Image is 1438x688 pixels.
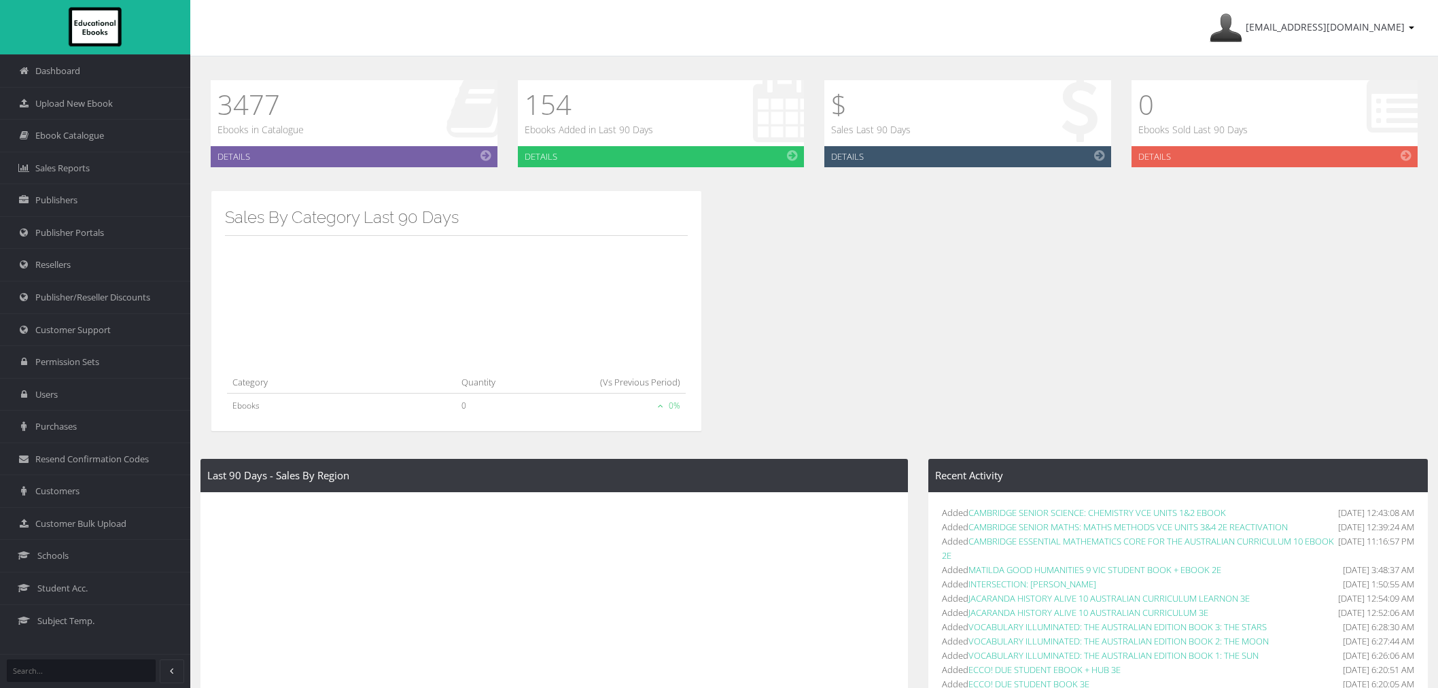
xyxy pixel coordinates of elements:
[35,420,77,433] span: Purchases
[1343,620,1414,634] span: [DATE] 6:28:30 AM
[1343,663,1414,677] span: [DATE] 6:20:51 AM
[1343,634,1414,649] span: [DATE] 6:27:44 AM
[525,87,653,122] h1: 154
[37,582,88,595] span: Student Acc.
[227,394,456,418] td: Ebooks
[35,226,104,239] span: Publisher Portals
[1343,563,1414,577] span: [DATE] 3:48:37 AM
[942,506,1414,520] li: Added
[7,659,156,682] input: Search...
[831,87,911,122] h1: $
[456,368,531,394] th: Quantity
[456,394,531,418] td: 0
[942,663,1414,677] li: Added
[35,65,80,78] span: Dashboard
[207,470,901,481] h4: Last 90 Days - Sales By Region
[942,606,1414,620] li: Added
[35,388,58,401] span: Users
[942,520,1414,534] li: Added
[1338,506,1414,520] span: [DATE] 12:43:08 AM
[532,368,686,394] th: (Vs Previous Period)
[968,635,1269,647] a: VOCABULARY ILLUMINATED: THE AUSTRALIAN EDITION BOOK 2: THE MOON
[35,324,111,337] span: Customer Support
[35,517,126,530] span: Customer Bulk Upload
[518,146,805,167] a: Details
[942,591,1414,606] li: Added
[942,634,1414,649] li: Added
[968,649,1259,661] a: VOCABULARY ILLUMINATED: THE AUSTRALIAN EDITION BOOK 1: THE SUN
[831,122,911,137] p: Sales Last 90 Days
[1138,87,1248,122] h1: 0
[217,122,304,137] p: Ebooks in Catalogue
[217,87,304,122] h1: 3477
[1138,122,1248,137] p: Ebooks Sold Last 90 Days
[1343,577,1414,591] span: [DATE] 1:50:55 AM
[1246,20,1405,33] span: [EMAIL_ADDRESS][DOMAIN_NAME]
[35,129,104,142] span: Ebook Catalogue
[942,577,1414,591] li: Added
[942,534,1414,563] li: Added
[35,97,113,110] span: Upload New Ebook
[532,394,686,418] td: 0%
[824,146,1111,167] a: Details
[968,521,1288,533] a: CAMBRIDGE SENIOR MATHS: MATHS METHODS VCE UNITS 3&4 2E REACTIVATION
[968,592,1250,604] a: JACARANDA HISTORY ALIVE 10 AUSTRALIAN CURRICULUM LEARNON 3E
[968,578,1096,590] a: INTERSECTION: [PERSON_NAME]
[35,291,150,304] span: Publisher/Reseller Discounts
[225,209,688,226] h3: Sales By Category Last 90 Days
[35,162,90,175] span: Sales Reports
[37,549,69,562] span: Schools
[942,649,1414,663] li: Added
[1338,591,1414,606] span: [DATE] 12:54:09 AM
[935,470,1421,481] h4: Recent Activity
[35,485,80,498] span: Customers
[942,620,1414,634] li: Added
[1132,146,1418,167] a: Details
[35,258,71,271] span: Resellers
[1338,520,1414,534] span: [DATE] 12:39:24 AM
[1210,12,1242,44] img: Avatar
[942,535,1334,562] a: CAMBRIDGE ESSENTIAL MATHEMATICS CORE FOR THE AUSTRALIAN CURRICULUM 10 EBOOK 2E
[968,606,1208,619] a: JACARANDA HISTORY ALIVE 10 AUSTRALIAN CURRICULUM 3E
[35,453,149,466] span: Resend Confirmation Codes
[1338,534,1414,549] span: [DATE] 11:16:57 PM
[227,368,456,394] th: Category
[37,615,94,627] span: Subject Temp.
[35,194,77,207] span: Publishers
[211,146,497,167] a: Details
[525,122,653,137] p: Ebooks Added in Last 90 Days
[968,506,1226,519] a: CAMBRIDGE SENIOR SCIENCE: CHEMISTRY VCE UNITS 1&2 EBOOK
[1343,649,1414,663] span: [DATE] 6:26:06 AM
[968,564,1221,576] a: MATILDA GOOD HUMANITIES 9 VIC STUDENT BOOK + EBOOK 2E
[942,563,1414,577] li: Added
[968,664,1121,676] a: ECCO! DUE STUDENT EBOOK + HUB 3E
[1338,606,1414,620] span: [DATE] 12:52:06 AM
[968,621,1267,633] a: VOCABULARY ILLUMINATED: THE AUSTRALIAN EDITION BOOK 3: THE STARS
[35,356,99,368] span: Permission Sets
